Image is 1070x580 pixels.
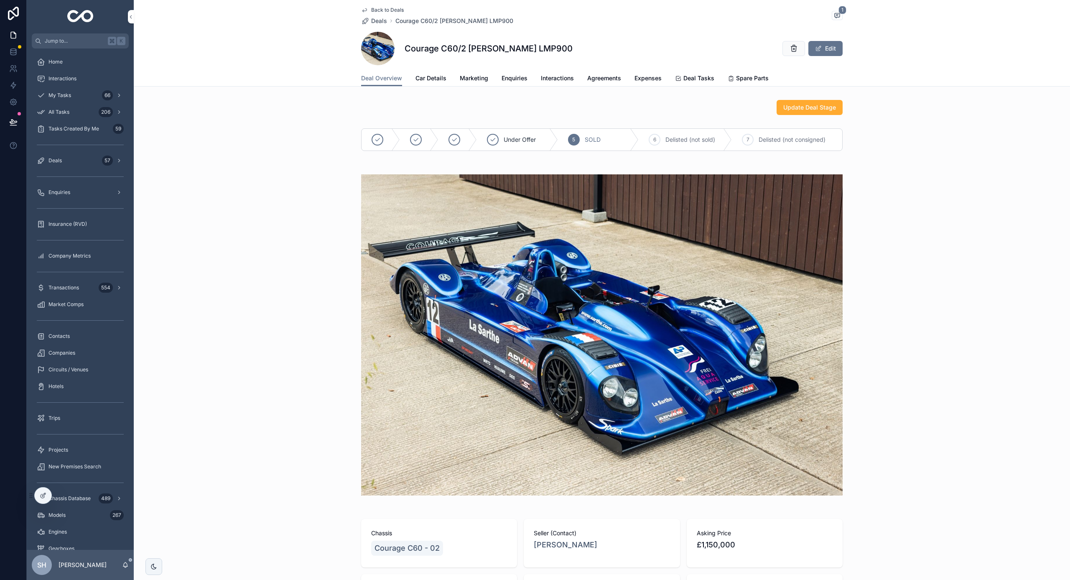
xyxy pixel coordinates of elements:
a: Insurance (RVD) [32,217,129,232]
a: Engines [32,524,129,539]
a: Market Comps [32,297,129,312]
a: Courage C60/2 [PERSON_NAME] LMP900 [395,17,513,25]
a: Gearboxes [32,541,129,556]
div: 554 [99,283,113,293]
button: Update Deal Stage [777,100,843,115]
span: Trips [48,415,60,422]
span: Expenses [634,74,662,82]
a: New Premises Search [32,459,129,474]
span: Delisted (not consigned) [759,135,825,144]
span: Agreements [587,74,621,82]
span: 5 [572,136,575,143]
span: Courage C60 - 02 [374,542,440,554]
a: Interactions [541,71,574,87]
span: Under Offer [504,135,536,144]
span: Deal Overview [361,74,402,82]
span: K [118,38,125,44]
span: Companies [48,350,75,356]
a: Tasks Created By Me59 [32,121,129,136]
a: Deals57 [32,153,129,168]
span: Chassis [371,529,507,537]
a: Enquiries [32,185,129,200]
span: Deals [48,157,62,164]
span: Market Comps [48,301,84,308]
a: Trips [32,411,129,426]
div: 57 [102,156,113,166]
a: Car Details [415,71,446,87]
span: 7 [746,136,749,143]
div: 206 [99,107,113,117]
a: Company Metrics [32,248,129,263]
a: [PERSON_NAME] [534,539,597,551]
span: Enquiries [48,189,70,196]
a: Spare Parts [728,71,769,87]
span: SH [37,560,46,570]
button: Jump to...K [32,33,129,49]
span: Interactions [541,74,574,82]
a: Projects [32,442,129,457]
a: Circuits / Venues [32,362,129,377]
a: Expenses [634,71,662,87]
span: Delisted (not sold) [665,135,715,144]
a: Companies [32,345,129,360]
span: Enquiries [502,74,527,82]
img: att67OiX4EM0o8VGq12035-Courage-FullRes-8184.jpg [361,174,843,496]
a: My Tasks66 [32,88,129,103]
span: Models [48,512,66,519]
a: Enquiries [502,71,527,87]
span: Transactions [48,284,79,291]
span: Insurance (RVD) [48,221,87,227]
span: Jump to... [45,38,104,44]
a: Contacts [32,329,129,344]
a: Courage C60 - 02 [371,541,443,556]
span: Home [48,59,63,65]
a: Deal Tasks [675,71,714,87]
div: 66 [102,90,113,100]
span: New Premises Search [48,463,101,470]
span: All Tasks [48,109,69,115]
span: Interactions [48,75,76,82]
a: Home [32,54,129,69]
a: Chassis Database489 [32,491,129,506]
span: 6 [653,136,656,143]
span: SOLD [585,135,601,144]
h1: Courage C60/2 [PERSON_NAME] LMP900 [405,43,573,54]
button: 1 [832,11,843,21]
span: Circuits / Venues [48,366,88,373]
a: Back to Deals [361,7,404,13]
span: Update Deal Stage [783,103,836,112]
a: All Tasks206 [32,105,129,120]
a: Hotels [32,379,129,394]
div: scrollable content [27,49,134,550]
span: Projects [48,447,68,453]
a: Deals [361,17,387,25]
span: £1,150,000 [697,539,833,551]
span: Engines [48,529,67,535]
span: Tasks Created By Me [48,125,99,132]
span: Gearboxes [48,545,74,552]
img: App logo [67,10,94,23]
span: Contacts [48,333,70,340]
span: Company Metrics [48,253,91,259]
a: Deal Overview [361,71,402,87]
p: [PERSON_NAME] [59,561,107,569]
span: Spare Parts [736,74,769,82]
span: 1 [838,6,846,14]
span: Deals [371,17,387,25]
span: My Tasks [48,92,71,99]
span: Hotels [48,383,64,390]
span: Back to Deals [371,7,404,13]
a: Marketing [460,71,488,87]
div: 267 [110,510,124,520]
a: Transactions554 [32,280,129,295]
a: Interactions [32,71,129,86]
a: Models267 [32,508,129,523]
span: Seller (Contact) [534,529,670,537]
a: Agreements [587,71,621,87]
div: 489 [99,493,113,503]
span: Marketing [460,74,488,82]
button: Edit [808,41,843,56]
div: 59 [113,124,124,134]
span: Chassis Database [48,495,91,502]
